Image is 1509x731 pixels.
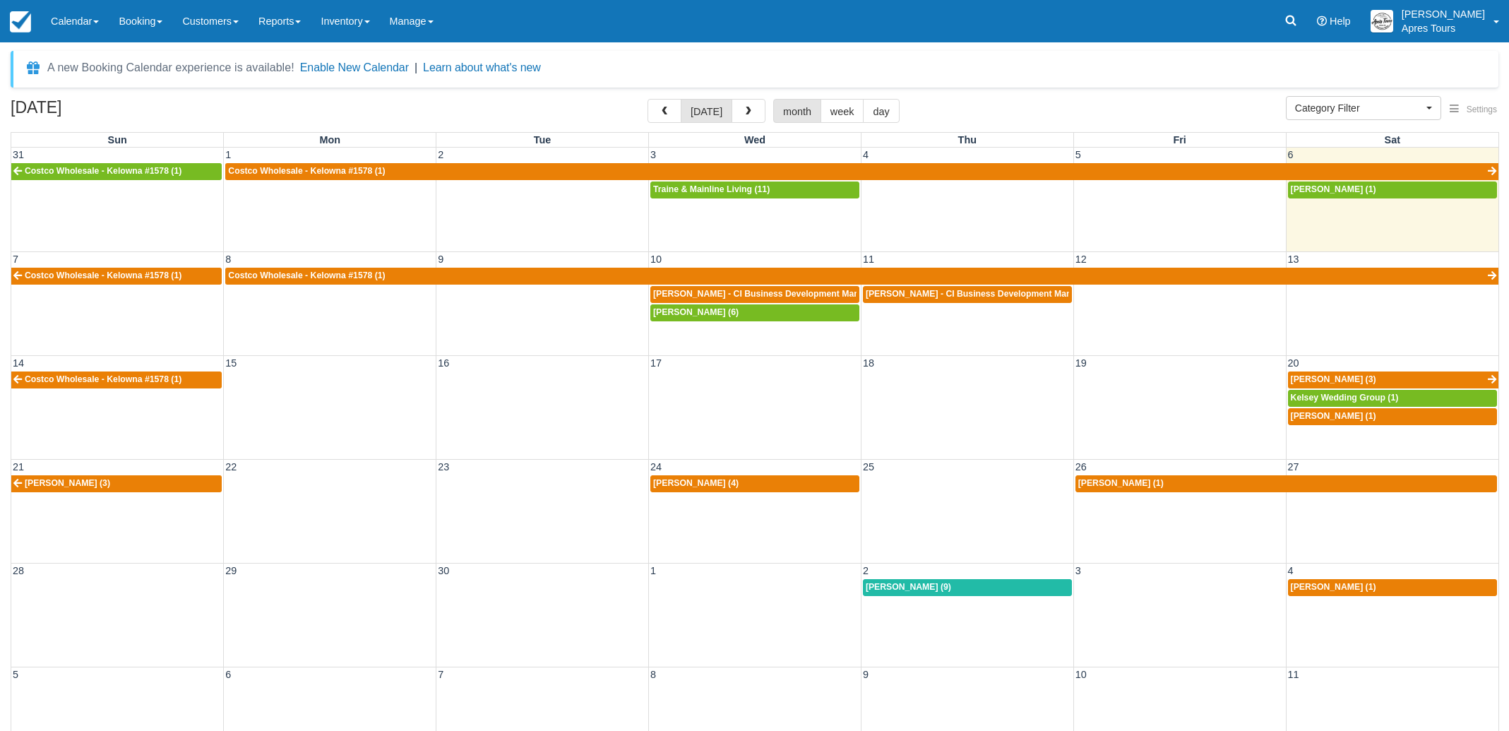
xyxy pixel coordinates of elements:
[11,99,189,125] h2: [DATE]
[11,372,222,388] a: Costco Wholesale - Kelowna #1578 (1)
[1287,669,1301,680] span: 11
[1291,411,1376,421] span: [PERSON_NAME] (1)
[25,271,181,280] span: Costco Wholesale - Kelowna #1578 (1)
[300,61,409,75] button: Enable New Calendar
[11,565,25,576] span: 28
[436,149,445,160] span: 2
[25,166,181,176] span: Costco Wholesale - Kelowna #1578 (1)
[436,254,445,265] span: 9
[861,565,870,576] span: 2
[1288,372,1498,388] a: [PERSON_NAME] (3)
[1074,357,1088,369] span: 19
[821,99,864,123] button: week
[650,286,859,303] a: [PERSON_NAME] - CI Business Development Manager (11)
[861,669,870,680] span: 9
[649,565,657,576] span: 1
[1402,7,1485,21] p: [PERSON_NAME]
[224,149,232,160] span: 1
[319,134,340,145] span: Mon
[1287,461,1301,473] span: 27
[436,565,451,576] span: 30
[650,304,859,321] a: [PERSON_NAME] (6)
[1288,579,1497,596] a: [PERSON_NAME] (1)
[649,254,663,265] span: 10
[1287,149,1295,160] span: 6
[11,163,222,180] a: Costco Wholesale - Kelowna #1578 (1)
[1291,582,1376,592] span: [PERSON_NAME] (1)
[11,268,222,285] a: Costco Wholesale - Kelowna #1578 (1)
[108,134,127,145] span: Sun
[11,357,25,369] span: 14
[11,461,25,473] span: 21
[11,254,20,265] span: 7
[650,182,859,198] a: Traine & Mainline Living (11)
[1074,669,1088,680] span: 10
[863,286,1072,303] a: [PERSON_NAME] - CI Business Development Manager (9)
[653,184,770,194] span: Traine & Mainline Living (11)
[1288,408,1497,425] a: [PERSON_NAME] (1)
[861,254,876,265] span: 11
[861,461,876,473] span: 25
[25,478,110,488] span: [PERSON_NAME] (3)
[436,357,451,369] span: 16
[10,11,31,32] img: checkfront-main-nav-mini-logo.png
[1287,565,1295,576] span: 4
[534,134,551,145] span: Tue
[224,254,232,265] span: 8
[414,61,417,73] span: |
[436,669,445,680] span: 7
[649,461,663,473] span: 24
[653,307,739,317] span: [PERSON_NAME] (6)
[1402,21,1485,35] p: Apres Tours
[650,475,859,492] a: [PERSON_NAME] (4)
[11,149,25,160] span: 31
[1291,393,1399,403] span: Kelsey Wedding Group (1)
[958,134,977,145] span: Thu
[744,134,765,145] span: Wed
[228,271,385,280] span: Costco Wholesale - Kelowna #1578 (1)
[681,99,732,123] button: [DATE]
[1287,357,1301,369] span: 20
[1074,254,1088,265] span: 12
[1286,96,1441,120] button: Category Filter
[224,669,232,680] span: 6
[1291,374,1376,384] span: [PERSON_NAME] (3)
[225,268,1498,285] a: Costco Wholesale - Kelowna #1578 (1)
[11,475,222,492] a: [PERSON_NAME] (3)
[224,461,238,473] span: 22
[861,149,870,160] span: 4
[649,149,657,160] span: 3
[224,357,238,369] span: 15
[225,163,1498,180] a: Costco Wholesale - Kelowna #1578 (1)
[25,374,181,384] span: Costco Wholesale - Kelowna #1578 (1)
[866,289,1103,299] span: [PERSON_NAME] - CI Business Development Manager (9)
[228,166,385,176] span: Costco Wholesale - Kelowna #1578 (1)
[47,59,294,76] div: A new Booking Calendar experience is available!
[1074,565,1082,576] span: 3
[863,99,899,123] button: day
[1467,105,1497,114] span: Settings
[423,61,541,73] a: Learn about what's new
[11,669,20,680] span: 5
[861,357,876,369] span: 18
[1317,16,1327,26] i: Help
[773,99,821,123] button: month
[436,461,451,473] span: 23
[1288,182,1497,198] a: [PERSON_NAME] (1)
[1288,390,1497,407] a: Kelsey Wedding Group (1)
[1287,254,1301,265] span: 13
[1078,478,1164,488] span: [PERSON_NAME] (1)
[224,565,238,576] span: 29
[1330,16,1351,27] span: Help
[649,357,663,369] span: 17
[649,669,657,680] span: 8
[653,478,739,488] span: [PERSON_NAME] (4)
[1295,101,1423,115] span: Category Filter
[1371,10,1393,32] img: A1
[1291,184,1376,194] span: [PERSON_NAME] (1)
[1385,134,1400,145] span: Sat
[1075,475,1497,492] a: [PERSON_NAME] (1)
[1173,134,1186,145] span: Fri
[1441,100,1505,120] button: Settings
[653,289,895,299] span: [PERSON_NAME] - CI Business Development Manager (11)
